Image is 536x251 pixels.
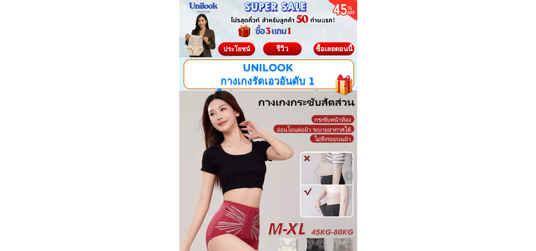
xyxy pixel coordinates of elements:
[217,75,319,100] span: กางเกงรัดเอวอันดับ 1 ใน[PERSON_NAME]
[242,61,293,74] span: UNILOOK
[223,44,250,52] span: ประโยชน์
[263,43,302,54] div: รีวิว
[314,45,355,52] div: ซื้อเลยตอนนี้
[345,171,353,180] img: navigation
